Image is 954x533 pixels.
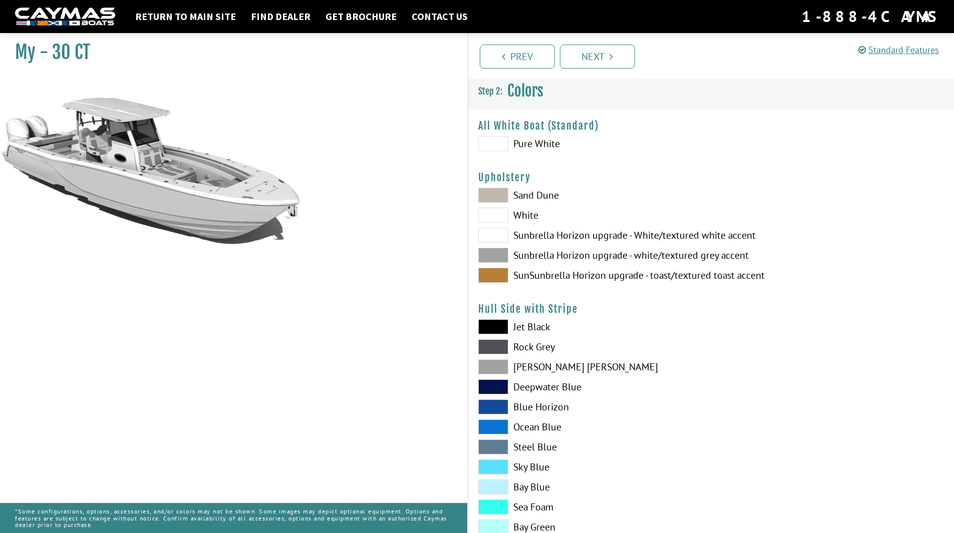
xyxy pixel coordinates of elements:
[478,499,701,514] label: Sea Foam
[560,45,635,69] a: Next
[478,120,944,132] h4: All White Boat (Standard)
[15,41,442,64] h1: My - 30 CT
[15,8,115,26] img: white-logo-c9c8dbefe5ff5ceceb0f0178aa75bf4bb51f6bca0971e226c86eb53dfe498488.png
[478,268,701,283] label: SunSunbrella Horizon upgrade - toast/textured toast accent
[480,45,555,69] a: Prev
[802,6,939,28] div: 1-888-4CAYMAS
[478,188,701,203] label: Sand Dune
[478,359,701,374] label: [PERSON_NAME] [PERSON_NAME]
[858,44,939,56] a: Standard Features
[15,503,452,533] p: *Some configurations, options, accessories, and/or colors may not be shown. Some images may depic...
[478,339,701,354] label: Rock Grey
[478,419,701,434] label: Ocean Blue
[321,10,402,23] a: Get Brochure
[478,439,701,454] label: Steel Blue
[478,319,701,334] label: Jet Black
[478,228,701,243] label: Sunbrella Horizon upgrade - White/textured white accent
[130,10,241,23] a: Return to main site
[478,171,944,184] h4: Upholstery
[478,136,701,151] label: Pure White
[478,303,944,315] h4: Hull Side with Stripe
[478,379,701,394] label: Deepwater Blue
[478,459,701,474] label: Sky Blue
[478,479,701,494] label: Bay Blue
[478,399,701,414] label: Blue Horizon
[407,10,473,23] a: Contact Us
[478,208,701,223] label: White
[246,10,315,23] a: Find Dealer
[478,248,701,263] label: Sunbrella Horizon upgrade - white/textured grey accent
